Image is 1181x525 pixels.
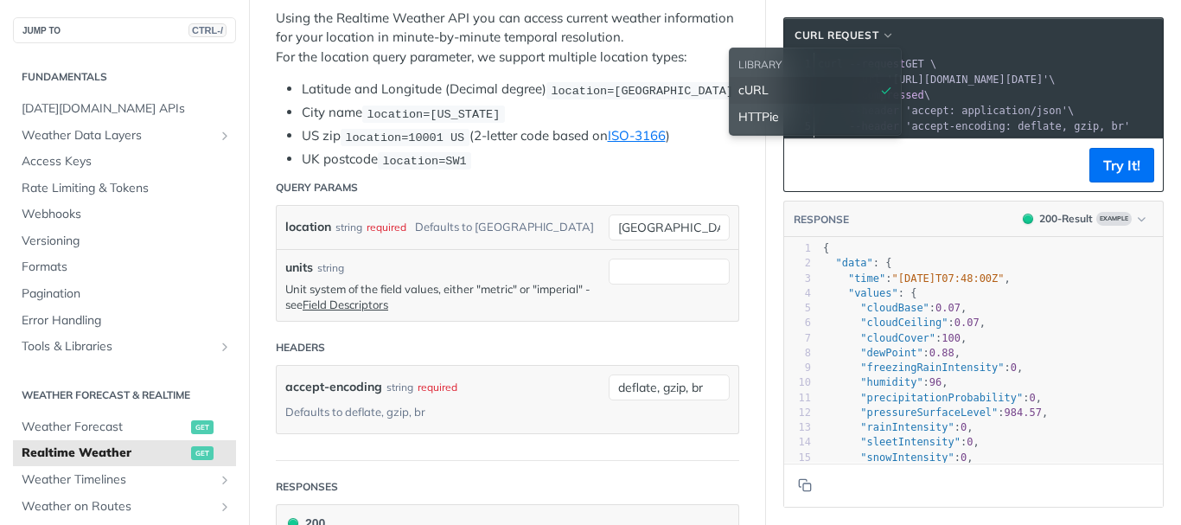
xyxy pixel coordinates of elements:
span: "values" [848,287,898,299]
div: 5 [784,301,811,316]
span: 0 [961,451,967,464]
button: Copy to clipboard [793,152,817,178]
div: Headers [276,340,325,355]
button: RESPONSE [793,211,850,228]
a: Error Handling [13,308,236,334]
span: : , [823,421,974,433]
span: cURL Request [795,28,878,43]
a: Tools & LibrariesShow subpages for Tools & Libraries [13,334,236,360]
div: 200 - Result [1039,211,1093,227]
a: [DATE][DOMAIN_NAME] APIs [13,96,236,122]
li: Latitude and Longitude (Decimal degree) [302,80,739,99]
a: Field Descriptors [303,298,388,311]
span: "precipitationProbability" [860,392,1023,404]
span: \ [818,105,1074,117]
div: Query Params [276,180,358,195]
div: 4 [784,286,811,301]
span: Pagination [22,285,232,303]
p: Using the Realtime Weather API you can access current weather information for your location in mi... [276,9,739,67]
div: required [367,214,406,240]
span: "snowIntensity" [860,451,954,464]
span: : , [823,317,986,329]
button: Try It! [1089,148,1154,182]
span: : , [823,436,980,448]
span: 984.57 [1005,407,1042,419]
div: 7 [784,331,811,346]
span: location=[US_STATE] [367,107,500,120]
span: Weather Data Layers [22,127,214,144]
span: : { [823,257,892,269]
span: "rainIntensity" [860,421,954,433]
li: City name [302,103,739,123]
span: "cloudCeiling" [860,317,948,329]
div: 13 [784,420,811,435]
div: 3 [784,272,811,286]
span: 0.07 [954,317,980,329]
span: \ [818,74,1056,86]
span: 0 [967,436,973,448]
span: : , [823,451,974,464]
div: Defaults to deflate, gzip, br [285,400,425,425]
span: : , [823,376,948,388]
span: '[URL][DOMAIN_NAME][DATE]' [886,74,1049,86]
span: : , [823,407,1048,419]
span: Tools & Libraries [22,338,214,355]
span: "time" [848,272,885,285]
a: Pagination [13,281,236,307]
li: US zip (2-letter code based on ) [302,126,739,146]
h2: Fundamentals [13,69,236,85]
span: 0 [1029,392,1035,404]
span: Weather on Routes [22,498,214,515]
span: : , [823,302,967,314]
span: : , [823,332,967,344]
span: Rate Limiting & Tokens [22,180,232,197]
span: "freezingRainIntensity" [860,362,1004,374]
span: 0.07 [935,302,961,314]
div: 15 [784,451,811,465]
span: 'accept-encoding: deflate, gzip, br' [905,120,1130,132]
button: 200200-ResultExample [1014,210,1154,227]
button: Show subpages for Weather on Routes [218,500,232,514]
a: Formats [13,254,236,280]
div: 2 [784,256,811,271]
span: Versioning [22,233,232,250]
div: Defaults to [GEOGRAPHIC_DATA] [415,214,594,240]
a: Access Keys [13,149,236,175]
span: : { [823,287,916,299]
span: Webhooks [22,206,232,223]
span: 0 [961,421,967,433]
a: Weather Forecastget [13,414,236,440]
div: string [335,214,362,240]
span: "cloudBase" [860,302,929,314]
div: string [386,375,413,400]
a: Rate Limiting & Tokens [13,176,236,202]
span: : , [823,392,1042,404]
span: Weather Timelines [22,471,214,489]
div: 8 [784,346,811,361]
a: Realtime Weatherget [13,440,236,466]
span: Access Keys [22,153,232,170]
a: Weather Data LayersShow subpages for Weather Data Layers [13,123,236,149]
span: "humidity" [860,376,922,388]
span: location=10001 US [345,131,464,144]
span: location=[GEOGRAPHIC_DATA] [551,84,733,97]
button: Show subpages for Tools & Libraries [218,340,232,354]
span: 0 [1011,362,1017,374]
span: Weather Forecast [22,419,187,436]
a: Webhooks [13,202,236,227]
h2: Weather Forecast & realtime [13,387,236,403]
div: 14 [784,435,811,450]
button: JUMP TOCTRL-/ [13,17,236,43]
span: "pressureSurfaceLevel" [860,407,998,419]
span: 'accept: application/json' [905,105,1068,117]
div: 6 [784,316,811,330]
button: Show subpages for Weather Data Layers [218,129,232,143]
a: Versioning [13,228,236,254]
span: get [191,420,214,434]
span: 96 [929,376,942,388]
div: 12 [784,406,811,420]
span: Error Handling [22,312,232,330]
span: Realtime Weather [22,445,187,462]
button: Show subpages for Weather Timelines [218,473,232,487]
span: : , [823,362,1023,374]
